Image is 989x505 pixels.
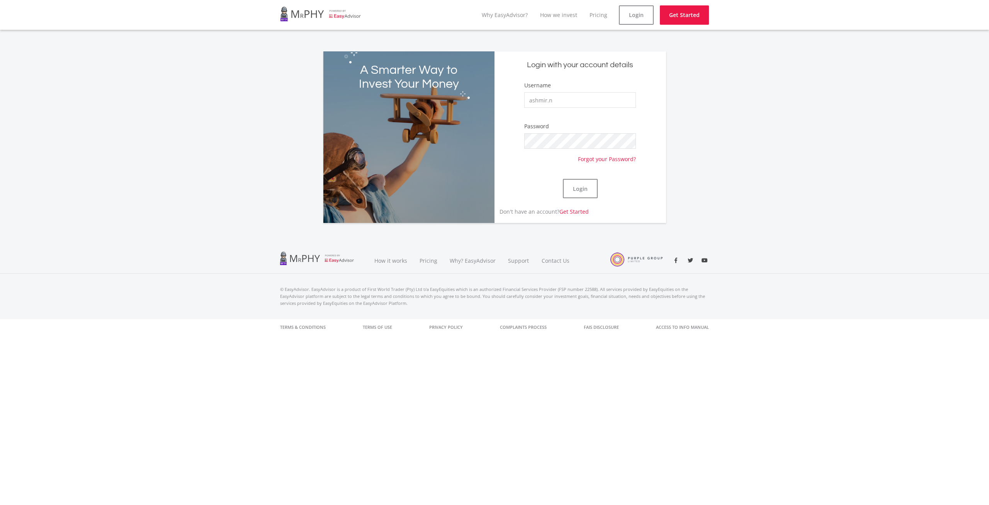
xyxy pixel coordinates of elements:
[363,319,392,335] a: Terms of Use
[524,82,551,89] label: Username
[500,319,547,335] a: Complaints Process
[656,319,709,335] a: Access to Info Manual
[535,248,576,274] a: Contact Us
[619,5,654,25] a: Login
[540,11,577,19] a: How we invest
[368,248,413,274] a: How it works
[444,248,502,274] a: Why? EasyAdvisor
[590,11,607,19] a: Pricing
[429,319,463,335] a: Privacy Policy
[578,149,636,163] a: Forgot your Password?
[563,179,598,198] button: Login
[500,60,660,70] h5: Login with your account details
[584,319,619,335] a: FAIS Disclosure
[413,248,444,274] a: Pricing
[482,11,528,19] a: Why EasyAdvisor?
[494,207,589,216] p: Don't have an account?
[559,208,589,215] a: Get Started
[280,319,326,335] a: Terms & Conditions
[660,5,709,25] a: Get Started
[524,122,549,130] label: Password
[502,248,535,274] a: Support
[357,63,460,91] h2: A Smarter Way to Invest Your Money
[280,286,709,307] p: © EasyAdvisor. EasyAdvisor is a product of First World Trader (Pty) Ltd t/a EasyEquities which is...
